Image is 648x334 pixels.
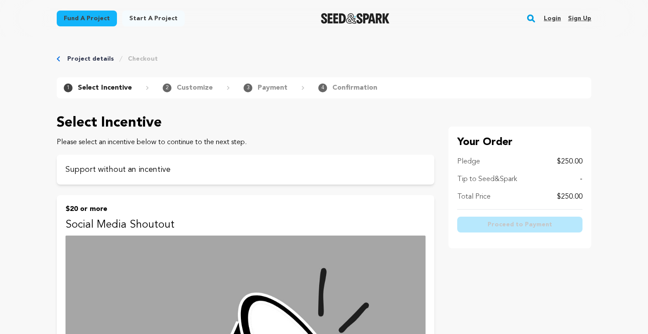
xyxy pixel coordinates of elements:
span: Proceed to Payment [488,220,552,229]
span: 1 [64,83,73,92]
a: Seed&Spark Homepage [321,13,390,24]
p: Payment [258,83,288,93]
p: $250.00 [557,192,582,202]
a: Sign up [568,11,591,25]
p: Support without an incentive [66,163,426,176]
a: Checkout [128,54,158,63]
a: Login [544,11,561,25]
p: Tip to Seed&Spark [457,174,517,185]
p: Customize [177,83,213,93]
p: $20 or more [66,204,426,214]
button: Proceed to Payment [457,217,582,232]
a: Project details [67,54,114,63]
p: Please select an incentive below to continue to the next step. [57,137,434,148]
a: Fund a project [57,11,117,26]
p: Select Incentive [57,113,434,134]
div: Breadcrumb [57,54,591,63]
img: Seed&Spark Logo Dark Mode [321,13,390,24]
p: Your Order [457,135,582,149]
span: 4 [318,83,327,92]
p: - [580,174,582,185]
p: Confirmation [332,83,377,93]
p: $250.00 [557,156,582,167]
span: 2 [163,83,171,92]
span: 3 [244,83,252,92]
p: Select Incentive [78,83,132,93]
a: Start a project [122,11,185,26]
p: Pledge [457,156,480,167]
p: Social Media Shoutout [66,218,426,232]
p: Total Price [457,192,491,202]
